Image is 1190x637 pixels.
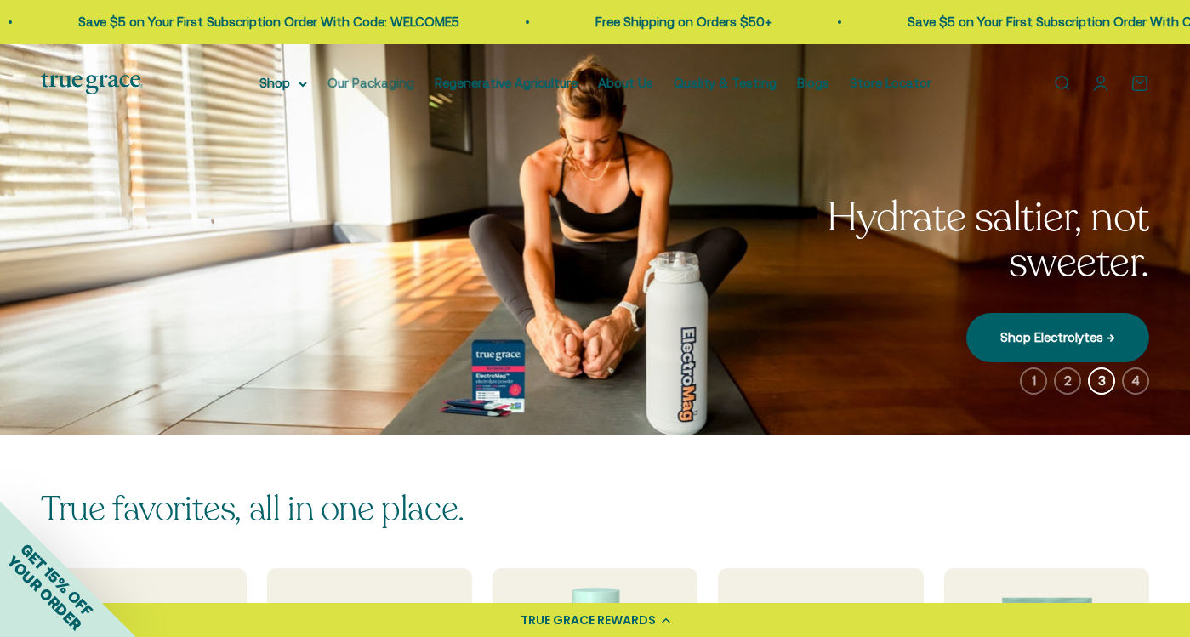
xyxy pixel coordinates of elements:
split-lines: True favorites, all in one place. [41,486,464,532]
p: Save $5 on Your First Subscription Order With Code: WELCOME5 [4,12,385,32]
a: Quality & Testing [674,76,777,90]
split-lines: Hydrate saltier, not sweeter. [827,190,1149,290]
span: GET 15% OFF [17,540,96,619]
button: 2 [1054,367,1081,395]
button: 1 [1020,367,1047,395]
a: About Us [598,76,653,90]
span: YOUR ORDER [3,552,85,634]
button: 3 [1088,367,1115,395]
button: 4 [1122,367,1149,395]
a: Store Locator [850,76,931,90]
summary: Shop [259,73,307,94]
a: Regenerative Agriculture [435,76,578,90]
div: TRUE GRACE REWARDS [521,611,656,629]
a: Shop Electrolytes → [966,313,1149,362]
a: Our Packaging [327,76,414,90]
a: Blogs [797,76,829,90]
a: Free Shipping on Orders $50+ [521,14,697,29]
